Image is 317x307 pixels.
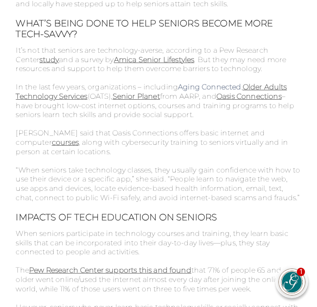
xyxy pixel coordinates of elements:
[16,46,301,83] p: It’s not that seniors are technology-averse, according to a Pew Research Center and a survey by ....
[16,166,301,212] p: “When seniors take technology classes, they usually gain confidence with how to use their device ...
[16,83,287,101] a: Older Adults Technology Services
[16,266,301,303] p: The that 71% of people 65 and older went online/used the internet almost every day after joining ...
[16,129,301,165] p: [PERSON_NAME] said that Oasis Connections offers basic internet and computer , along with cyberse...
[16,18,301,39] h2: What’s being done to help seniors become more tech-savvy?
[16,212,301,223] h2: Impacts of tech education on seniors
[29,266,191,274] a: Pew Research Center supports this and found
[52,138,79,147] a: courses
[39,55,59,64] a: study
[114,55,194,64] a: Amica Senior Lifestyles
[279,269,305,295] img: avatar
[216,92,282,101] a: Oasis Connections
[297,268,305,276] div: 1
[113,92,160,101] a: Senior Planet
[178,83,241,91] a: Aging Connected
[16,83,301,129] p: In the last few years, organizations – including , (OATS), from AARP, and – have brought low-cost...
[16,229,301,266] p: When seniors participate in technology courses and training, they learn basic skills that can be ...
